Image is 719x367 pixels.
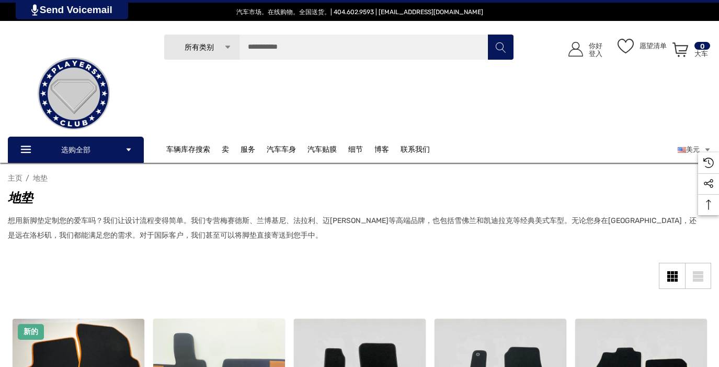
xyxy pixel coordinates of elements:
font: 你好 [589,42,602,50]
font: 联系我们 [401,145,430,154]
font: 所有类别 [185,43,214,52]
button: 搜索 [487,34,513,60]
a: 博客 [374,145,389,157]
nav: 面包屑 [8,169,711,187]
svg: 图标线 [19,144,35,156]
a: 服务 [241,139,267,160]
a: 主页 [8,174,22,183]
font: 新的 [24,327,38,336]
font: 地垫 [8,191,33,205]
a: 所有类别 图标向下箭头 图标向上箭头 [164,34,239,60]
a: 网格视图 [659,263,685,289]
a: 细节 [348,139,374,160]
svg: 查看您的购物车 [672,42,688,57]
font: 车辆库存搜索 [166,145,210,154]
svg: 社交媒体 [703,179,714,189]
a: 汽车贴膜 [307,139,348,160]
font: 卖 [222,145,229,154]
font: 选购全部 [61,146,90,155]
svg: 图标用户帐户 [568,42,583,57]
a: 汽车车身 [267,139,307,160]
svg: 愿望清单 [618,39,634,53]
a: 地垫 [33,174,48,183]
svg: 图标向下箭头 [125,146,132,153]
a: 联系我们 [401,145,430,157]
svg: 图标向下箭头 [224,43,232,51]
a: 列表视图 [685,263,711,289]
font: 美元 [686,146,700,153]
font: 登入 [589,50,602,58]
font: 愿望清单 [640,42,667,50]
font: 大车 [694,50,708,58]
font: 细节 [348,145,363,154]
font: 博客 [374,145,389,154]
a: 愿望清单 愿望清单 [613,31,668,60]
a: 卖 [222,139,241,160]
a: 购物车中有 0 件商品 [668,31,711,72]
font: 汽车贴膜 [307,145,337,154]
img: 玩家俱乐部 | 待售汽车 [21,41,126,146]
a: 美元 [678,139,711,160]
font: 服务 [241,145,255,154]
font: 想用新脚垫定制您的爱车吗？我们让设计流程变得简单。我们专营梅赛德斯、兰博基尼、法拉利、迈[PERSON_NAME]等高端品牌，也包括雪佛兰和凯迪拉克等经典美式车型。无论您身在[GEOGRAPHI... [8,216,697,240]
font: 汽车车身 [267,145,296,154]
font: 汽车市场。在线购物。全国送货。| 404.602.9593 | [EMAIL_ADDRESS][DOMAIN_NAME] [236,8,483,16]
svg: 顶部 [698,199,719,210]
a: 登入 [556,31,608,68]
font: 0 [700,42,705,50]
a: 车辆库存搜索 [166,145,210,157]
img: PjwhLS0gR2VuZXJhdG9yOiBHcmF2aXQuaW8gLS0+PHN2ZyB4bWxucz0iaHR0cDovL3d3dy53My5vcmcvMjAwMC9zdmciIHhtb... [31,4,38,16]
svg: 最近浏览 [703,158,714,168]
